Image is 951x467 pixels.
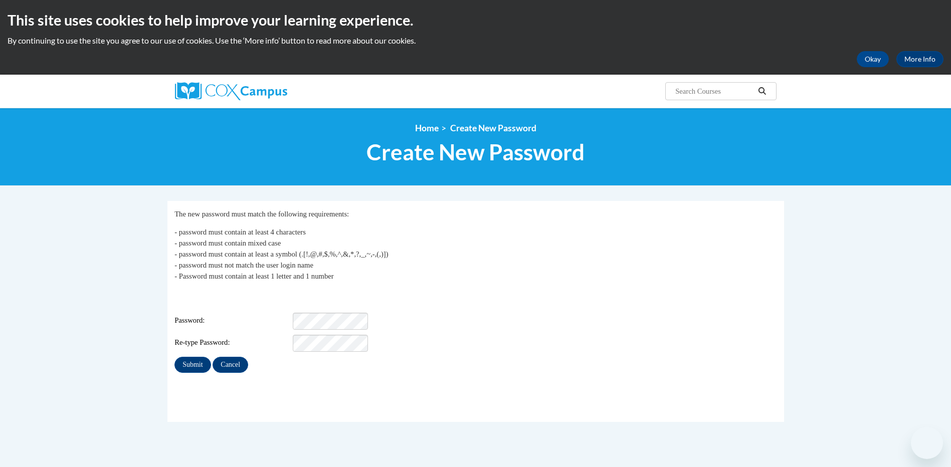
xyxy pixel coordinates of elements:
span: Password: [174,315,291,326]
input: Search Courses [674,85,754,97]
span: Re-type Password: [174,337,291,348]
span: Create New Password [366,139,585,165]
h2: This site uses cookies to help improve your learning experience. [8,10,943,30]
span: Create New Password [450,123,536,133]
input: Submit [174,357,211,373]
span: - password must contain at least 4 characters - password must contain mixed case - password must ... [174,228,388,280]
a: Home [415,123,439,133]
a: Cox Campus [175,82,365,100]
iframe: Button to launch messaging window [911,427,943,459]
button: Search [754,85,770,97]
img: Cox Campus [175,82,287,100]
a: More Info [896,51,943,67]
input: Cancel [213,357,248,373]
span: The new password must match the following requirements: [174,210,349,218]
button: Okay [857,51,889,67]
p: By continuing to use the site you agree to our use of cookies. Use the ‘More info’ button to read... [8,35,943,46]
